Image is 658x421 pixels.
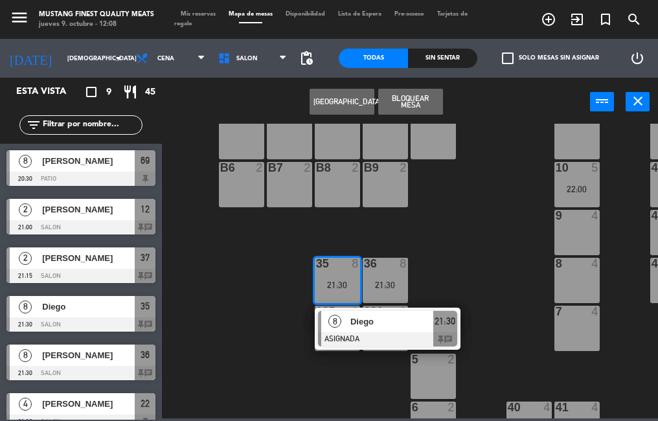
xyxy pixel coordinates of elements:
[598,12,613,27] i: turned_in_not
[157,55,174,62] span: Cena
[556,258,556,269] div: 8
[652,114,652,126] div: 45
[400,162,407,174] div: 2
[652,210,652,222] div: 43
[590,92,614,111] button: power_input
[6,84,93,100] div: Esta vista
[316,114,317,126] div: B3
[400,114,407,126] div: 2
[332,11,388,17] span: Lista de Espera
[141,299,150,314] span: 35
[339,49,408,68] div: Todas
[595,93,610,109] i: power_input
[141,153,150,168] span: 69
[652,258,652,269] div: 42
[556,210,556,222] div: 9
[316,162,317,174] div: B8
[408,49,477,68] div: Sin sentar
[304,114,312,126] div: 2
[448,402,455,413] div: 2
[236,55,257,62] span: SALON
[400,306,407,317] div: 8
[591,162,599,174] div: 5
[268,162,269,174] div: B7
[84,84,99,100] i: crop_square
[10,8,29,31] button: menu
[42,154,135,168] span: [PERSON_NAME]
[316,306,317,317] div: 135
[106,85,111,100] span: 9
[502,52,599,64] label: Solo mesas sin asignar
[556,162,556,174] div: 10
[39,19,154,29] div: jueves 9. octubre - 12:08
[42,397,135,411] span: [PERSON_NAME]
[42,348,135,362] span: [PERSON_NAME]
[19,252,32,265] span: 2
[316,258,317,269] div: 35
[556,402,556,413] div: 41
[174,11,222,17] span: Mis reservas
[591,114,599,126] div: 4
[543,402,551,413] div: 4
[141,347,150,363] span: 36
[42,251,135,265] span: [PERSON_NAME]
[299,51,314,66] span: pending_actions
[352,258,359,269] div: 8
[502,52,514,64] span: check_box_outline_blank
[19,203,32,216] span: 2
[41,118,142,132] input: Filtrar por nombre...
[435,313,455,329] span: 21:30
[220,162,221,174] div: B6
[310,89,374,115] button: [GEOGRAPHIC_DATA]
[591,210,599,222] div: 4
[626,92,650,111] button: close
[352,114,359,126] div: 2
[42,203,135,216] span: [PERSON_NAME]
[19,349,32,362] span: 8
[541,12,556,27] i: add_circle_outline
[626,12,642,27] i: search
[19,155,32,168] span: 8
[630,51,645,66] i: power_settings_new
[352,306,359,317] div: 8
[388,11,431,17] span: Pre-acceso
[591,402,599,413] div: 4
[145,85,155,100] span: 45
[315,280,360,290] div: 21:30
[630,93,646,109] i: close
[42,300,135,313] span: Diego
[363,280,408,290] div: 21:30
[352,162,359,174] div: 2
[19,398,32,411] span: 4
[26,117,41,133] i: filter_list
[448,354,455,365] div: 2
[256,114,264,126] div: 2
[279,11,332,17] span: Disponibilidad
[556,114,556,126] div: 11
[141,201,150,217] span: 12
[10,8,29,27] i: menu
[554,185,600,194] div: 22:00
[591,306,599,317] div: 4
[378,89,443,115] button: Bloquear Mesa
[122,84,138,100] i: restaurant
[328,315,341,328] span: 8
[220,114,221,126] div: B1
[508,402,508,413] div: 40
[350,315,433,328] span: Diego
[652,162,652,174] div: 44
[400,258,407,269] div: 8
[256,162,264,174] div: 2
[222,11,279,17] span: Mapa de mesas
[556,306,556,317] div: 7
[141,396,150,411] span: 22
[39,10,154,19] div: Mustang Finest Quality Meats
[141,250,150,266] span: 37
[304,162,312,174] div: 2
